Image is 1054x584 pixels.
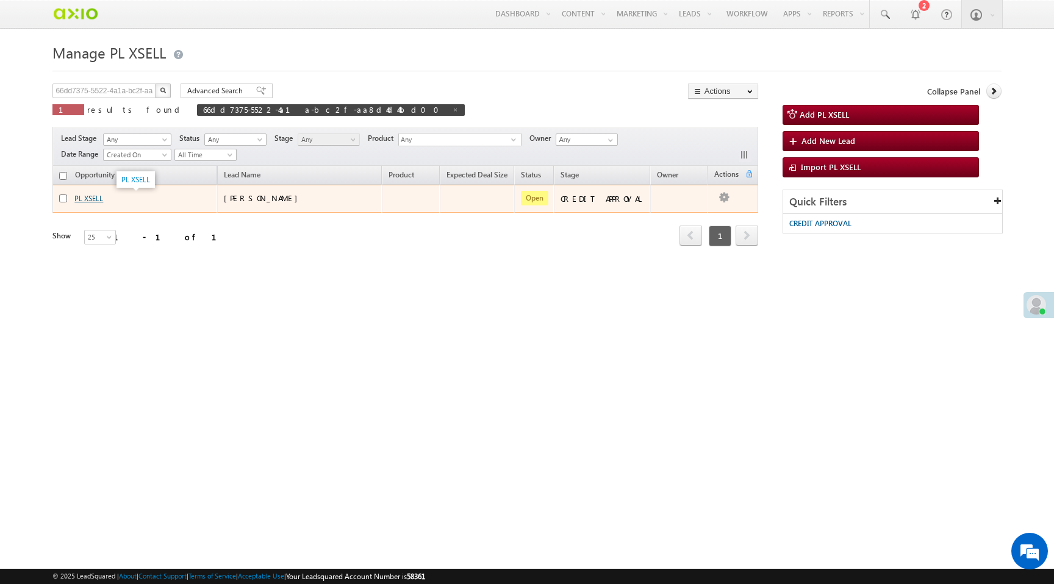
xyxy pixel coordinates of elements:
span: 58361 [407,572,425,581]
div: Chat with us now [63,64,205,80]
div: Any [398,133,522,146]
span: Open [521,191,548,205]
span: select [511,137,521,142]
span: Any [399,134,511,148]
span: [PERSON_NAME] [224,193,304,203]
a: PL XSELL [121,175,150,184]
span: Any [205,134,263,145]
span: 25 [85,232,117,243]
div: 1 - 1 of 1 [113,230,231,244]
span: Add PL XSELL [800,109,849,119]
span: Manage PL XSELL [52,43,166,62]
span: 66dd7375-5522-4a1a-bc2f-aa8d4d44bd00 [203,104,446,115]
a: Expected Deal Size [440,168,514,184]
a: Any [103,134,171,146]
a: Contact Support [138,572,187,580]
span: Opportunity Name [75,170,136,179]
a: All Time [174,149,237,161]
span: Owner [529,133,556,144]
a: Status [515,168,547,184]
span: Stage [274,133,298,144]
div: Quick Filters [783,190,1002,214]
a: Acceptable Use [238,572,284,580]
span: Collapse Panel [927,86,980,97]
span: results found [87,104,184,115]
button: Actions [688,84,758,99]
div: CREDIT APPROVAL [561,193,645,204]
a: Any [298,134,360,146]
img: d_60004797649_company_0_60004797649 [21,64,51,80]
a: Stage [554,168,585,184]
span: Status [179,133,204,144]
span: Created On [104,149,167,160]
span: Actions [708,168,745,183]
img: Custom Logo [52,3,98,24]
a: prev [679,226,702,246]
span: 1 [709,226,731,246]
span: Add New Lead [801,135,855,146]
span: All Time [175,149,233,160]
span: Lead Stage [61,133,101,144]
span: Expected Deal Size [446,170,507,179]
span: Advanced Search [187,85,246,96]
span: Product [368,133,398,144]
span: © 2025 LeadSquared | | | | | [52,571,425,582]
div: Minimize live chat window [200,6,229,35]
a: Opportunity Name [69,168,142,184]
span: prev [679,225,702,246]
a: next [736,226,758,246]
span: Any [298,134,356,145]
textarea: Type your message and hit 'Enter' [16,113,223,365]
a: Terms of Service [188,572,236,580]
span: Import PL XSELL [801,162,861,172]
a: Show All Items [601,134,617,146]
span: Owner [657,170,678,179]
a: Created On [103,149,171,161]
a: PL XSELL [74,194,103,203]
span: Product [389,170,414,179]
span: CREDIT APPROVAL [789,219,851,228]
em: Start Chat [166,376,221,392]
span: Stage [561,170,579,179]
div: Show [52,230,74,241]
img: Search [160,87,166,93]
span: 1 [59,104,78,115]
input: Type to Search [556,134,618,146]
span: Lead Name [218,168,267,184]
input: Check all records [59,172,67,180]
span: next [736,225,758,246]
a: Any [204,134,267,146]
a: 25 [84,230,116,244]
span: Date Range [61,149,103,160]
span: Any [104,134,167,145]
span: Your Leadsquared Account Number is [286,572,425,581]
a: About [119,572,137,580]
